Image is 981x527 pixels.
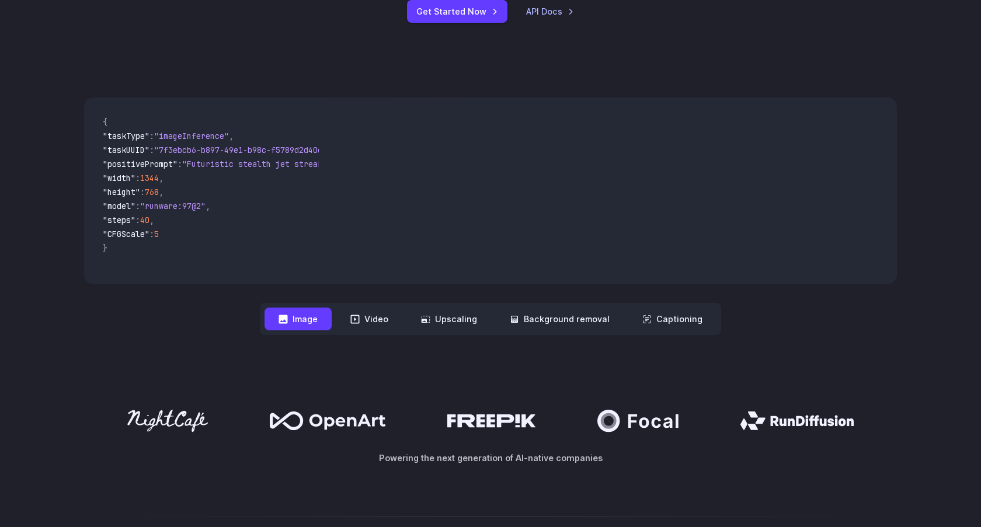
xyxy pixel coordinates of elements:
[154,229,159,239] span: 5
[154,131,229,141] span: "imageInference"
[149,229,154,239] span: :
[103,159,178,169] span: "positivePrompt"
[140,201,206,211] span: "runware:97@2"
[229,131,234,141] span: ,
[135,173,140,183] span: :
[145,187,159,197] span: 768
[140,173,159,183] span: 1344
[496,308,624,330] button: Background removal
[178,159,182,169] span: :
[103,117,107,127] span: {
[149,215,154,225] span: ,
[135,201,140,211] span: :
[103,173,135,183] span: "width"
[336,308,402,330] button: Video
[149,145,154,155] span: :
[407,308,491,330] button: Upscaling
[103,187,140,197] span: "height"
[628,308,716,330] button: Captioning
[103,131,149,141] span: "taskType"
[84,451,897,465] p: Powering the next generation of AI-native companies
[154,145,332,155] span: "7f3ebcb6-b897-49e1-b98c-f5789d2d40d7"
[103,145,149,155] span: "taskUUID"
[182,159,607,169] span: "Futuristic stealth jet streaking through a neon-lit cityscape with glowing purple exhaust"
[206,201,210,211] span: ,
[103,229,149,239] span: "CFGScale"
[103,243,107,253] span: }
[140,215,149,225] span: 40
[149,131,154,141] span: :
[103,215,135,225] span: "steps"
[159,187,163,197] span: ,
[159,173,163,183] span: ,
[103,201,135,211] span: "model"
[135,215,140,225] span: :
[140,187,145,197] span: :
[526,5,574,18] a: API Docs
[265,308,332,330] button: Image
